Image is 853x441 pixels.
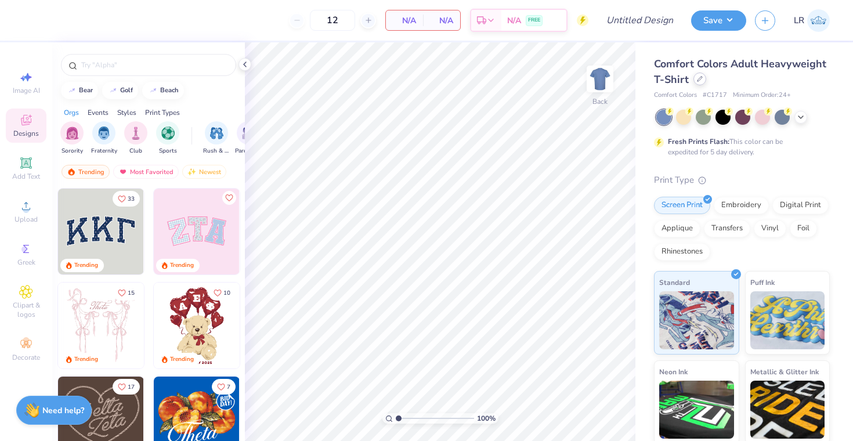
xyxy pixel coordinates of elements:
[203,147,230,156] span: Rush & Bid
[222,191,236,205] button: Like
[74,355,98,364] div: Trending
[67,168,76,176] img: trending.gif
[227,384,230,390] span: 7
[113,191,140,207] button: Like
[242,126,255,140] img: Parent's Weekend Image
[117,107,136,118] div: Styles
[12,353,40,362] span: Decorate
[60,121,84,156] div: filter for Sorority
[128,290,135,296] span: 15
[235,147,262,156] span: Parent's Weekend
[187,168,197,176] img: Newest.gif
[120,87,133,93] div: golf
[58,283,144,368] img: 83dda5b0-2158-48ca-832c-f6b4ef4c4536
[430,15,453,27] span: N/A
[754,220,786,237] div: Vinyl
[654,197,710,214] div: Screen Print
[143,189,229,274] img: edfb13fc-0e43-44eb-bea2-bf7fc0dd67f9
[659,276,690,288] span: Standard
[235,121,262,156] button: filter button
[703,91,727,100] span: # C1717
[691,10,746,31] button: Save
[128,384,135,390] span: 17
[210,126,223,140] img: Rush & Bid Image
[654,220,700,237] div: Applique
[156,121,179,156] button: filter button
[170,261,194,270] div: Trending
[142,82,184,99] button: beach
[154,189,240,274] img: 9980f5e8-e6a1-4b4a-8839-2b0e9349023c
[6,301,46,319] span: Clipart & logos
[310,10,355,31] input: – –
[659,291,734,349] img: Standard
[597,9,682,32] input: Untitled Design
[91,147,117,156] span: Fraternity
[654,173,830,187] div: Print Type
[113,165,179,179] div: Most Favorited
[88,107,109,118] div: Events
[393,15,416,27] span: N/A
[654,243,710,261] div: Rhinestones
[62,165,110,179] div: Trending
[156,121,179,156] div: filter for Sports
[750,381,825,439] img: Metallic & Glitter Ink
[97,126,110,140] img: Fraternity Image
[161,126,175,140] img: Sports Image
[668,136,811,157] div: This color can be expedited for 5 day delivery.
[223,290,230,296] span: 10
[61,82,98,99] button: bear
[170,355,194,364] div: Trending
[704,220,750,237] div: Transfers
[124,121,147,156] button: filter button
[145,107,180,118] div: Print Types
[507,15,521,27] span: N/A
[477,413,496,424] span: 100 %
[62,147,83,156] span: Sorority
[239,189,325,274] img: 5ee11766-d822-42f5-ad4e-763472bf8dcf
[772,197,829,214] div: Digital Print
[58,189,144,274] img: 3b9aba4f-e317-4aa7-a679-c95a879539bd
[79,87,93,93] div: bear
[659,381,734,439] img: Neon Ink
[235,121,262,156] div: filter for Parent's Weekend
[128,196,135,202] span: 33
[750,276,775,288] span: Puff Ink
[159,147,177,156] span: Sports
[203,121,230,156] button: filter button
[714,197,769,214] div: Embroidery
[588,67,612,91] img: Back
[113,379,140,395] button: Like
[794,14,804,27] span: LR
[149,87,158,94] img: trend_line.gif
[668,137,729,146] strong: Fresh Prints Flash:
[790,220,817,237] div: Foil
[750,366,819,378] span: Metallic & Glitter Ink
[160,87,179,93] div: beach
[129,147,142,156] span: Club
[102,82,138,99] button: golf
[91,121,117,156] div: filter for Fraternity
[42,405,84,416] strong: Need help?
[239,283,325,368] img: e74243e0-e378-47aa-a400-bc6bcb25063a
[807,9,830,32] img: Leah Reichert
[182,165,226,179] div: Newest
[203,121,230,156] div: filter for Rush & Bid
[118,168,128,176] img: most_fav.gif
[109,87,118,94] img: trend_line.gif
[17,258,35,267] span: Greek
[13,129,39,138] span: Designs
[750,291,825,349] img: Puff Ink
[143,283,229,368] img: d12a98c7-f0f7-4345-bf3a-b9f1b718b86e
[66,126,79,140] img: Sorority Image
[80,59,229,71] input: Try "Alpha"
[659,366,688,378] span: Neon Ink
[91,121,117,156] button: filter button
[15,215,38,224] span: Upload
[528,16,540,24] span: FREE
[592,96,608,107] div: Back
[129,126,142,140] img: Club Image
[654,57,826,86] span: Comfort Colors Adult Heavyweight T-Shirt
[124,121,147,156] div: filter for Club
[208,285,236,301] button: Like
[654,91,697,100] span: Comfort Colors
